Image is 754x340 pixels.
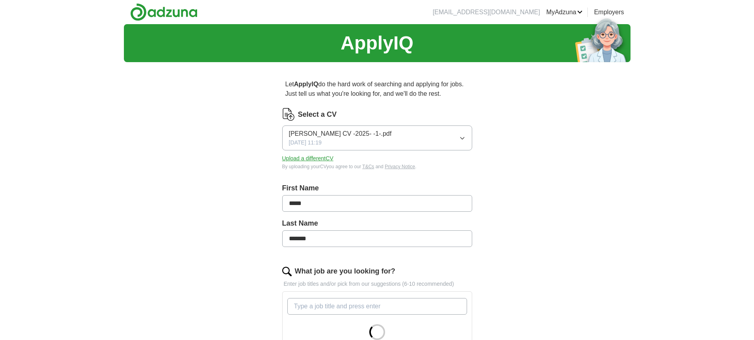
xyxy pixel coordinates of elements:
[282,163,472,170] div: By uploading your CV you agree to our and .
[282,76,472,102] p: Let do the hard work of searching and applying for jobs. Just tell us what you're looking for, an...
[546,8,583,17] a: MyAdzuna
[282,218,472,229] label: Last Name
[282,125,472,150] button: [PERSON_NAME] CV -2025- -1-.pdf[DATE] 11:19
[130,3,198,21] img: Adzuna logo
[282,154,334,163] button: Upload a differentCV
[385,164,415,169] a: Privacy Notice
[282,280,472,288] p: Enter job titles and/or pick from our suggestions (6-10 recommended)
[282,183,472,194] label: First Name
[282,267,292,276] img: search.png
[295,266,395,277] label: What job are you looking for?
[289,129,392,139] span: [PERSON_NAME] CV -2025- -1-.pdf
[298,109,337,120] label: Select a CV
[287,298,467,315] input: Type a job title and press enter
[594,8,624,17] a: Employers
[282,108,295,121] img: CV Icon
[340,29,413,57] h1: ApplyIQ
[433,8,540,17] li: [EMAIL_ADDRESS][DOMAIN_NAME]
[362,164,374,169] a: T&Cs
[289,139,322,147] span: [DATE] 11:19
[294,81,318,87] strong: ApplyIQ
